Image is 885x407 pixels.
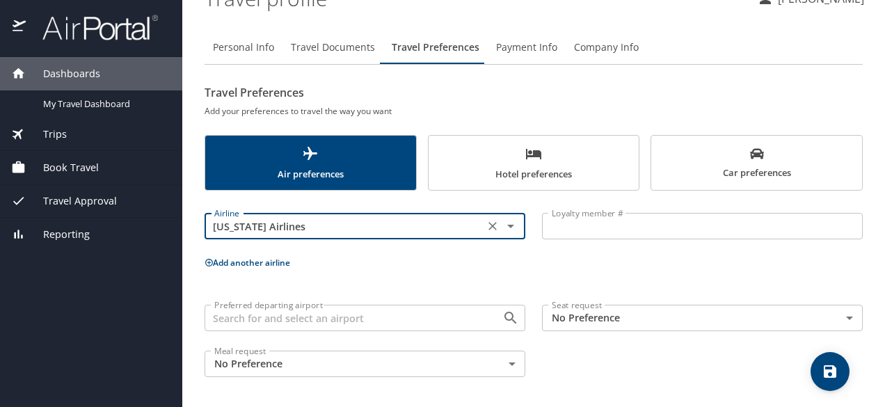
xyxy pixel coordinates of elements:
[483,216,502,236] button: Clear
[205,135,863,191] div: scrollable force tabs example
[26,193,117,209] span: Travel Approval
[209,217,480,235] input: Select an Airline
[209,309,480,327] input: Search for and select an airport
[811,352,850,391] button: save
[26,227,90,242] span: Reporting
[291,39,375,56] span: Travel Documents
[205,81,863,104] h2: Travel Preferences
[205,104,863,118] h6: Add your preferences to travel the way you want
[213,39,274,56] span: Personal Info
[27,14,158,41] img: airportal-logo.png
[501,308,520,328] button: Open
[43,97,166,111] span: My Travel Dashboard
[392,39,479,56] span: Travel Preferences
[660,147,854,181] span: Car preferences
[205,351,525,377] div: No Preference
[26,66,100,81] span: Dashboards
[501,216,520,236] button: Open
[205,257,290,269] button: Add another airline
[437,145,631,182] span: Hotel preferences
[26,127,67,142] span: Trips
[205,31,863,64] div: Profile
[26,160,99,175] span: Book Travel
[542,305,863,331] div: No Preference
[214,145,408,182] span: Air preferences
[574,39,639,56] span: Company Info
[496,39,557,56] span: Payment Info
[13,14,27,41] img: icon-airportal.png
